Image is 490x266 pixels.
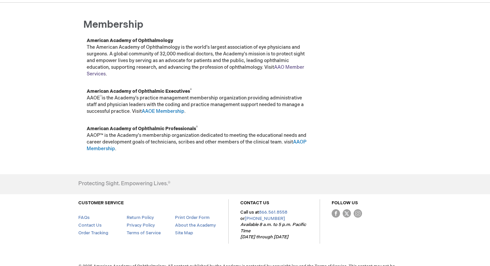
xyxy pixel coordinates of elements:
[78,200,124,206] a: CUSTOMER SERVICE
[127,215,154,220] a: Return Policy
[87,37,310,77] p: The American Academy of Ophthalmology is the world’s largest association of eye physicians and su...
[142,108,184,114] a: AAOE Membership
[259,210,287,215] a: 866.561.8558
[87,126,198,131] strong: American Academy of Ophthalmic Professionals
[332,200,358,206] a: FOLLOW US
[354,209,362,218] img: instagram
[87,88,192,94] strong: American Academy of Ophthalmic Executives
[87,38,173,43] strong: American Academy of Ophthalmology
[196,125,198,129] sup: ®
[240,200,269,206] a: CONTACT US
[332,209,340,218] img: Facebook
[175,215,210,220] a: Print Order Form
[175,223,216,228] a: About the Academy
[240,209,308,240] p: Call us at or
[127,230,161,236] a: Terms of Service
[87,88,310,115] p: AAOE is the Academy’s practice management membership organization providing administrative staff ...
[78,181,170,187] h4: Protecting Sight. Empowering Lives.®
[100,95,102,99] sup: ®
[78,223,102,228] a: Contact Us
[127,223,155,228] a: Privacy Policy
[190,88,192,92] sup: ®
[245,216,285,221] a: [PHONE_NUMBER]
[87,125,310,152] p: AAOP™ is the Academy's membership organization dedicated to meeting the educational needs and car...
[83,19,143,31] span: Membership
[343,209,351,218] img: Twitter
[78,230,108,236] a: Order Tracking
[78,215,90,220] a: FAQs
[240,222,306,240] em: Available 8 a.m. to 5 p.m. Pacific Time [DATE] through [DATE]
[175,230,193,236] a: Site Map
